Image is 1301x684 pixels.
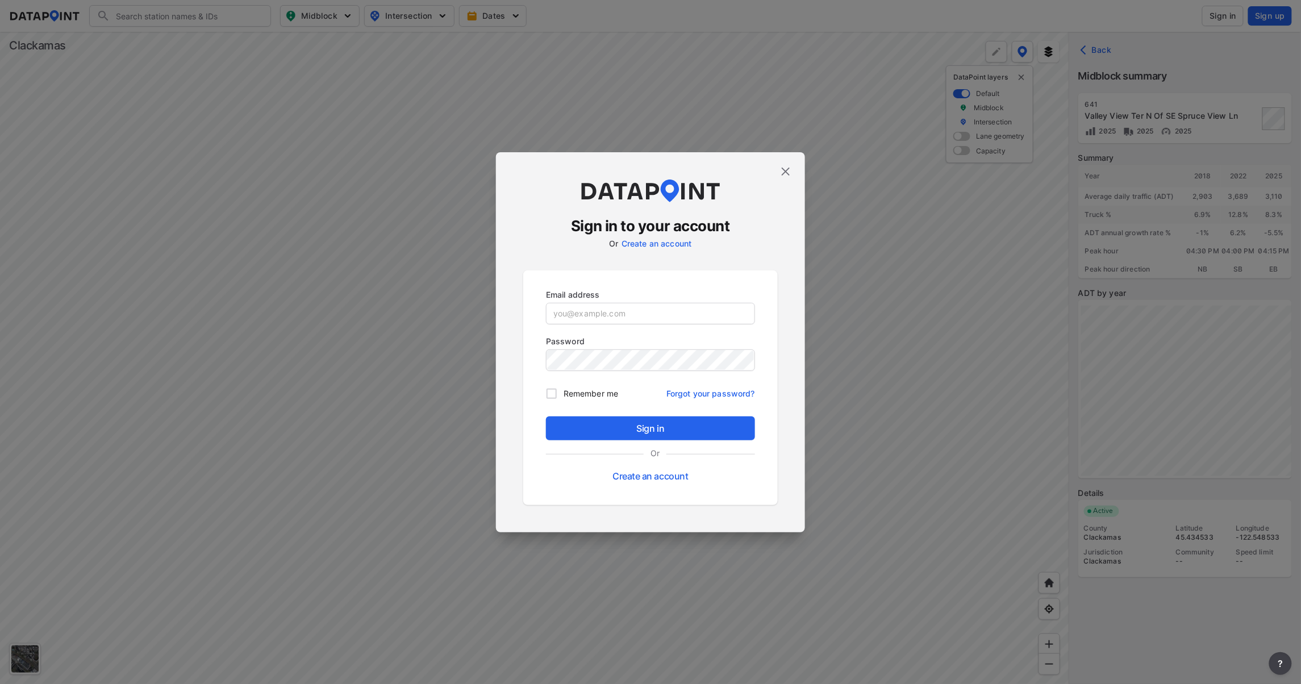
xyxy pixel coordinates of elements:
p: Email address [546,289,755,301]
img: close.efbf2170.svg [779,165,793,178]
a: Forgot your password? [666,382,755,399]
span: ? [1276,657,1285,670]
img: dataPointLogo.9353c09d.svg [579,180,722,202]
a: Create an account [622,239,692,248]
input: you@example.com [547,303,754,324]
label: Or [609,239,618,248]
span: Remember me [564,387,618,399]
label: Or [644,447,666,459]
button: more [1269,652,1292,675]
h3: Sign in to your account [523,216,778,236]
span: Sign in [555,422,746,435]
a: Create an account [612,470,688,482]
button: Sign in [546,416,755,440]
p: Password [546,335,755,347]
